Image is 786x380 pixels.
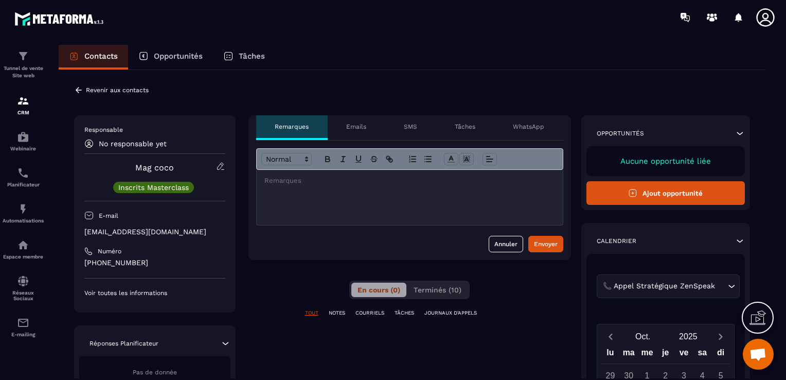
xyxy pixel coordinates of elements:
button: Annuler [489,236,523,252]
img: social-network [17,275,29,287]
p: Espace membre [3,254,44,260]
img: formation [17,50,29,62]
p: E-mail [99,212,118,220]
a: Opportunités [128,45,213,70]
div: je [656,346,675,364]
a: schedulerschedulerPlanificateur [3,159,44,195]
a: automationsautomationsAutomatisations [3,195,44,231]
img: formation [17,95,29,107]
p: [EMAIL_ADDRESS][DOMAIN_NAME] [84,227,225,237]
p: WhatsApp [513,123,544,131]
p: Emails [346,123,366,131]
input: Search for option [718,281,725,292]
div: Ouvrir le chat [743,339,774,370]
button: En cours (0) [351,283,406,297]
button: Ajout opportunité [586,181,745,205]
p: Remarques [275,123,309,131]
p: Numéro [98,247,121,255]
span: Terminés (10) [414,286,461,294]
div: ma [619,346,638,364]
a: automationsautomationsWebinaire [3,123,44,159]
a: automationsautomationsEspace membre [3,231,44,267]
p: Tunnel de vente Site web [3,65,44,79]
span: En cours (0) [358,286,400,294]
div: Envoyer [534,239,558,249]
p: Responsable [84,126,225,134]
p: TÂCHES [395,309,414,317]
div: Search for option [597,274,740,298]
p: Tâches [239,51,265,61]
p: COURRIELS [355,309,384,317]
button: Terminés (10) [407,283,468,297]
p: Webinaire [3,146,44,151]
button: Open months overlay [620,327,666,346]
img: logo [14,9,107,28]
div: ve [675,346,693,364]
span: Pas de donnée [133,369,177,376]
p: E-mailing [3,332,44,337]
a: formationformationTunnel de vente Site web [3,42,44,87]
p: TOUT [305,309,318,317]
p: Calendrier [597,237,636,245]
p: Contacts [84,51,118,61]
p: Réseaux Sociaux [3,290,44,301]
a: Contacts [59,45,128,70]
button: Previous month [601,330,620,343]
p: NOTES [329,309,345,317]
img: scheduler [17,167,29,179]
img: email [17,317,29,329]
p: Opportunités [154,51,203,61]
p: [PHONE_NUMBER] [84,258,225,268]
p: No responsable yet [99,140,167,148]
a: formationformationCRM [3,87,44,123]
button: Envoyer [528,236,563,252]
p: Inscrits Masterclass [118,184,189,191]
a: social-networksocial-networkRéseaux Sociaux [3,267,44,309]
a: Tâches [213,45,275,70]
p: SMS [404,123,417,131]
p: Réponses Planificateur [90,339,158,348]
div: me [638,346,656,364]
p: CRM [3,110,44,115]
p: JOURNAUX D'APPELS [424,309,477,317]
button: Next month [711,330,730,343]
a: Mag coco [135,163,174,172]
p: Tâches [455,123,475,131]
img: automations [17,131,29,143]
p: Opportunités [597,129,644,137]
button: Open years overlay [666,327,711,346]
div: di [711,346,730,364]
p: Planificateur [3,182,44,187]
div: lu [601,346,620,364]
img: automations [17,239,29,251]
a: emailemailE-mailing [3,309,44,345]
div: sa [693,346,711,364]
span: 📞 Appel Stratégique ZenSpeak [601,281,718,292]
p: Aucune opportunité liée [597,157,735,166]
img: automations [17,203,29,215]
p: Revenir aux contacts [86,87,149,94]
p: Voir toutes les informations [84,289,225,297]
p: Automatisations [3,218,44,223]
